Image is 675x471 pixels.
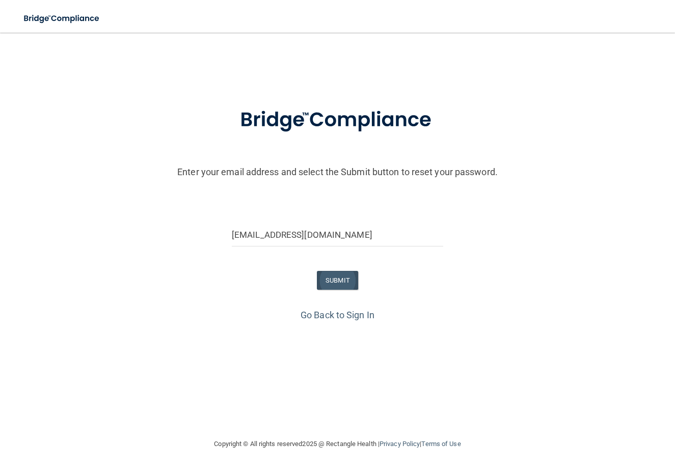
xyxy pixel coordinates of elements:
[317,271,358,290] button: SUBMIT
[219,94,456,147] img: bridge_compliance_login_screen.278c3ca4.svg
[232,224,443,246] input: Email
[380,440,420,448] a: Privacy Policy
[15,8,109,29] img: bridge_compliance_login_screen.278c3ca4.svg
[152,428,524,460] div: Copyright © All rights reserved 2025 @ Rectangle Health | |
[421,440,461,448] a: Terms of Use
[301,310,374,320] a: Go Back to Sign In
